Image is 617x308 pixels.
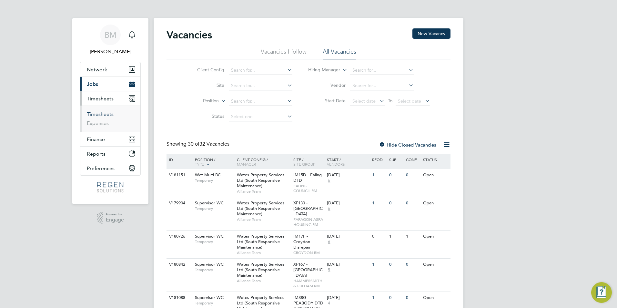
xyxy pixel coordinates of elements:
div: 0 [388,197,404,209]
div: Reqd [370,154,387,165]
span: PARAGON ASRA HOUSING RM [293,217,324,227]
a: Go to home page [80,182,141,192]
div: Sub [388,154,404,165]
span: XF167 - [GEOGRAPHIC_DATA] [293,262,323,278]
div: 1 [388,231,404,242]
span: BM [105,31,116,39]
span: To [386,97,394,105]
label: Vendor [308,82,346,88]
div: 1 [370,292,387,304]
span: Site Group [293,161,315,167]
div: 0 [388,169,404,181]
span: XF130 - [GEOGRAPHIC_DATA] [293,200,323,217]
div: ID [167,154,190,165]
span: Temporary [195,206,234,211]
button: Jobs [80,77,140,91]
div: [DATE] [327,262,369,267]
div: [DATE] [327,234,369,239]
div: 1 [404,231,421,242]
div: 0 [370,231,387,242]
div: V181151 [167,169,190,181]
div: 1 [370,259,387,271]
span: IM17F - Croydon Disrepair [293,233,311,250]
span: Wates Property Services Ltd (South Responsive Maintenance) [237,172,284,189]
div: Site / [292,154,326,169]
span: HAMMERSMITH & FULHAM RM [293,278,324,288]
span: Wet Multi BC [195,172,221,178]
span: Supervisor WC [195,295,224,300]
span: 5 [327,267,331,273]
span: Temporary [195,178,234,183]
div: 0 [388,292,404,304]
span: Wates Property Services Ltd (South Responsive Maintenance) [237,262,284,278]
span: Alliance Team [237,278,290,283]
span: Temporary [195,301,234,306]
span: Alliance Team [237,217,290,222]
h2: Vacancies [167,28,212,41]
span: Network [87,67,107,73]
span: IM15D - Ealing DTD [293,172,322,183]
a: Powered byEngage [97,212,124,224]
div: [DATE] [327,295,369,301]
button: Finance [80,132,140,146]
input: Search for... [229,97,292,106]
div: Position / [190,154,235,170]
label: Site [187,82,224,88]
label: Hide Closed Vacancies [379,142,436,148]
span: Select date [398,98,421,104]
span: Supervisor WC [195,200,224,206]
div: [DATE] [327,172,369,178]
label: Start Date [308,98,346,104]
div: 0 [404,259,421,271]
span: Wates Property Services Ltd (South Responsive Maintenance) [237,200,284,217]
span: Select date [352,98,376,104]
div: V180726 [167,231,190,242]
span: 6 [327,178,331,183]
span: Billy Mcnamara [80,48,141,56]
input: Search for... [350,66,414,75]
div: Open [421,169,450,181]
div: Showing [167,141,231,148]
input: Search for... [350,81,414,90]
input: Select one [229,112,292,121]
button: Reports [80,147,140,161]
span: Wates Property Services Ltd (South Responsive Maintenance) [237,233,284,250]
button: Network [80,62,140,77]
span: Jobs [87,81,98,87]
span: Timesheets [87,96,114,102]
div: Status [421,154,450,165]
span: 32 Vacancies [188,141,229,147]
span: Finance [87,136,105,142]
div: 0 [404,197,421,209]
span: Temporary [195,239,234,244]
input: Search for... [229,66,292,75]
div: 0 [404,169,421,181]
a: Expenses [87,120,109,126]
button: Timesheets [80,91,140,106]
label: Status [187,113,224,119]
span: 30 of [188,141,199,147]
div: 0 [388,259,404,271]
div: 1 [370,169,387,181]
div: [DATE] [327,200,369,206]
div: 1 [370,197,387,209]
span: Reports [87,151,106,157]
li: Vacancies I follow [261,48,307,59]
li: All Vacancies [323,48,356,59]
button: Preferences [80,161,140,175]
button: Engage Resource Center [591,282,612,303]
div: Open [421,259,450,271]
label: Client Config [187,67,224,73]
img: regensolutions-logo-retina.png [97,182,123,192]
span: Alliance Team [237,189,290,194]
div: Client Config / [235,154,292,169]
span: Alliance Team [237,250,290,255]
span: Preferences [87,165,115,171]
span: 6 [327,206,331,211]
span: CROYDON RM [293,250,324,255]
div: 0 [404,292,421,304]
div: Conf [404,154,421,165]
span: 6 [327,239,331,245]
a: BM[PERSON_NAME] [80,25,141,56]
input: Search for... [229,81,292,90]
